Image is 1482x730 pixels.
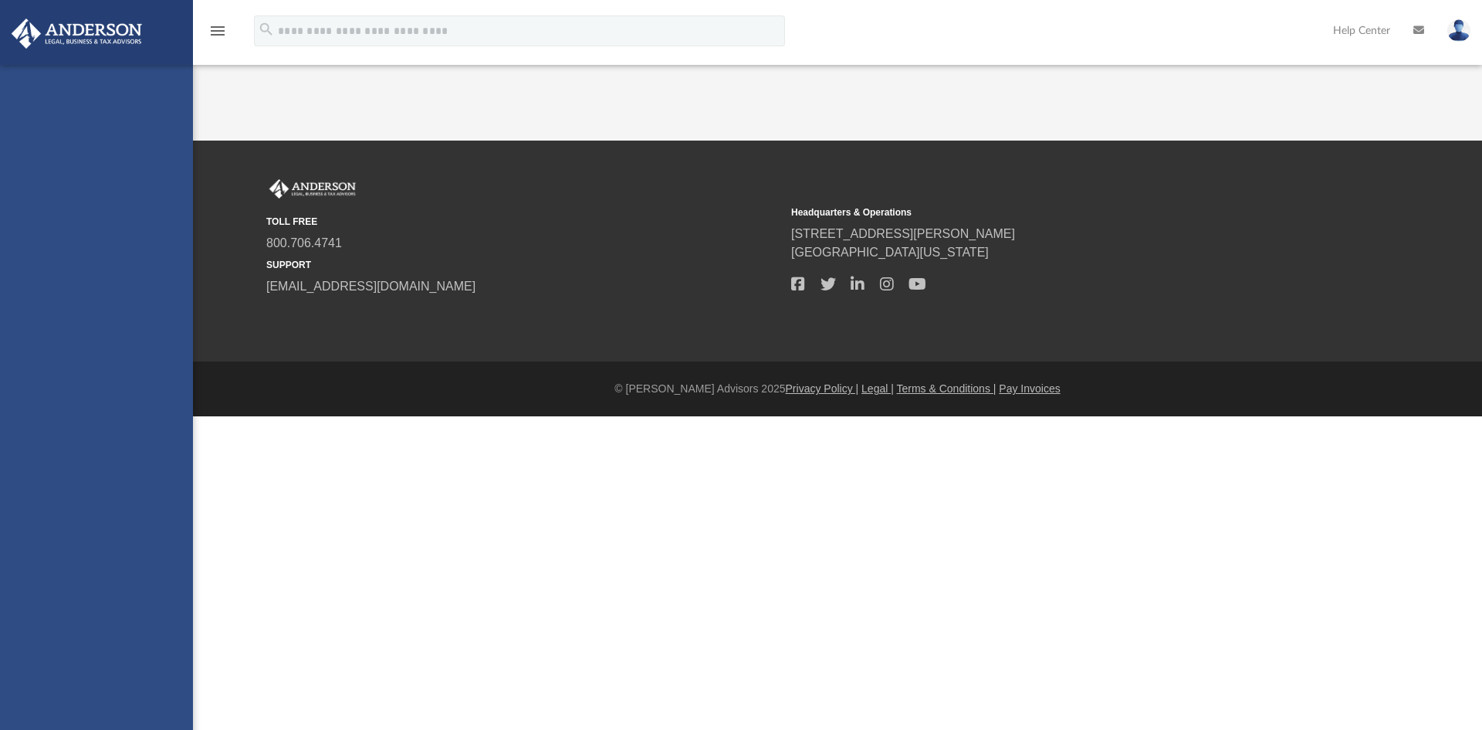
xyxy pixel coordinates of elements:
img: User Pic [1447,19,1470,42]
a: [EMAIL_ADDRESS][DOMAIN_NAME] [266,280,475,293]
a: Pay Invoices [999,382,1060,395]
a: 800.706.4741 [266,236,342,250]
i: menu [208,22,227,40]
a: [GEOGRAPHIC_DATA][US_STATE] [791,246,989,259]
a: Legal | [861,382,894,395]
a: Terms & Conditions | [897,382,996,395]
a: Privacy Policy | [786,382,859,395]
i: search [258,21,275,38]
a: [STREET_ADDRESS][PERSON_NAME] [791,227,1015,240]
img: Anderson Advisors Platinum Portal [7,19,147,49]
small: TOLL FREE [266,215,780,229]
a: menu [208,29,227,40]
img: Anderson Advisors Platinum Portal [266,179,359,199]
small: Headquarters & Operations [791,205,1305,219]
div: © [PERSON_NAME] Advisors 2025 [193,381,1482,397]
small: SUPPORT [266,258,780,272]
